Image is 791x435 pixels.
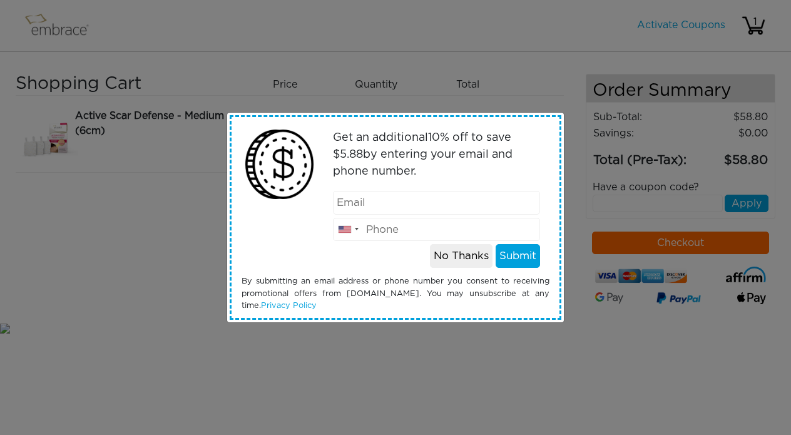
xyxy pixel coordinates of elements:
[428,132,440,143] span: 10
[340,149,363,160] span: 5.88
[333,191,541,215] input: Email
[430,244,492,268] button: No Thanks
[261,302,317,310] a: Privacy Policy
[238,123,320,205] img: money2.png
[496,244,540,268] button: Submit
[333,218,541,242] input: Phone
[334,218,362,241] div: United States: +1
[333,130,541,180] p: Get an additional % off to save $ by entering your email and phone number.
[232,275,559,312] div: By submitting an email address or phone number you consent to receiving promotional offers from [...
